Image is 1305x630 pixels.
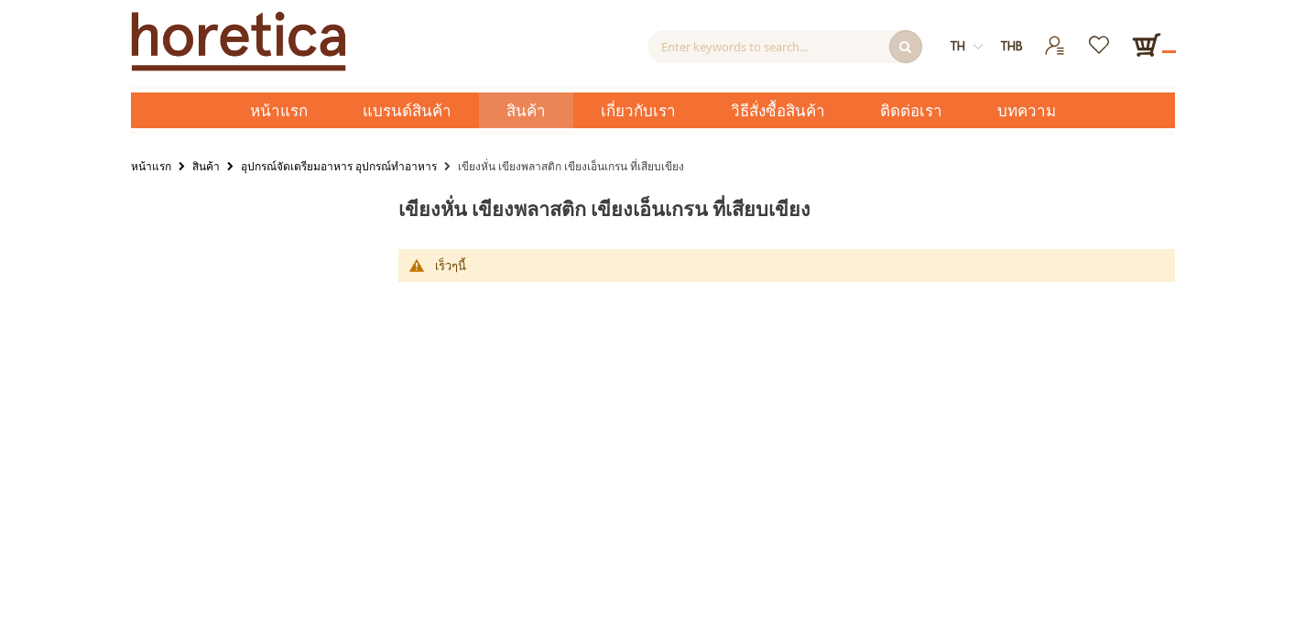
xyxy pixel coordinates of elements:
a: หน้าแรก [131,156,171,176]
a: วิธีสั่งซื้อสินค้า [703,92,853,128]
a: เกี่ยวกับเรา [573,92,703,128]
a: สินค้า [479,92,573,128]
strong: เขียงหั่น เขียงพลาสติก เขียงเอ็นเกรน ที่เสียบเขียง [458,158,684,173]
a: สินค้า [192,156,220,176]
a: บทความ [970,92,1083,128]
span: THB [1001,38,1023,53]
span: สินค้า [506,92,546,130]
span: หน้าแรก [250,99,308,123]
span: th [951,38,965,53]
span: วิธีสั่งซื้อสินค้า [731,92,825,130]
span: แบรนด์สินค้า [363,92,451,130]
a: แบรนด์สินค้า [335,92,479,128]
a: หน้าแรก [223,92,335,128]
div: เร็วๆนี้ [435,258,1157,273]
span: เขียงหั่น เขียงพลาสติก เขียงเอ็นเกรน ที่เสียบเขียง [398,194,810,224]
img: Horetica.com [131,11,346,71]
span: บทความ [997,92,1056,130]
a: เข้าสู่ระบบ [1033,30,1078,46]
img: dropdown-icon.svg [973,42,983,51]
a: ติดต่อเรา [853,92,970,128]
span: ติดต่อเรา [880,92,942,130]
a: รายการโปรด [1078,30,1123,46]
a: อุปกรณ์จัดเตรียมอาหาร อุปกรณ์ทำอาหาร [241,156,437,176]
span: เกี่ยวกับเรา [601,92,676,130]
